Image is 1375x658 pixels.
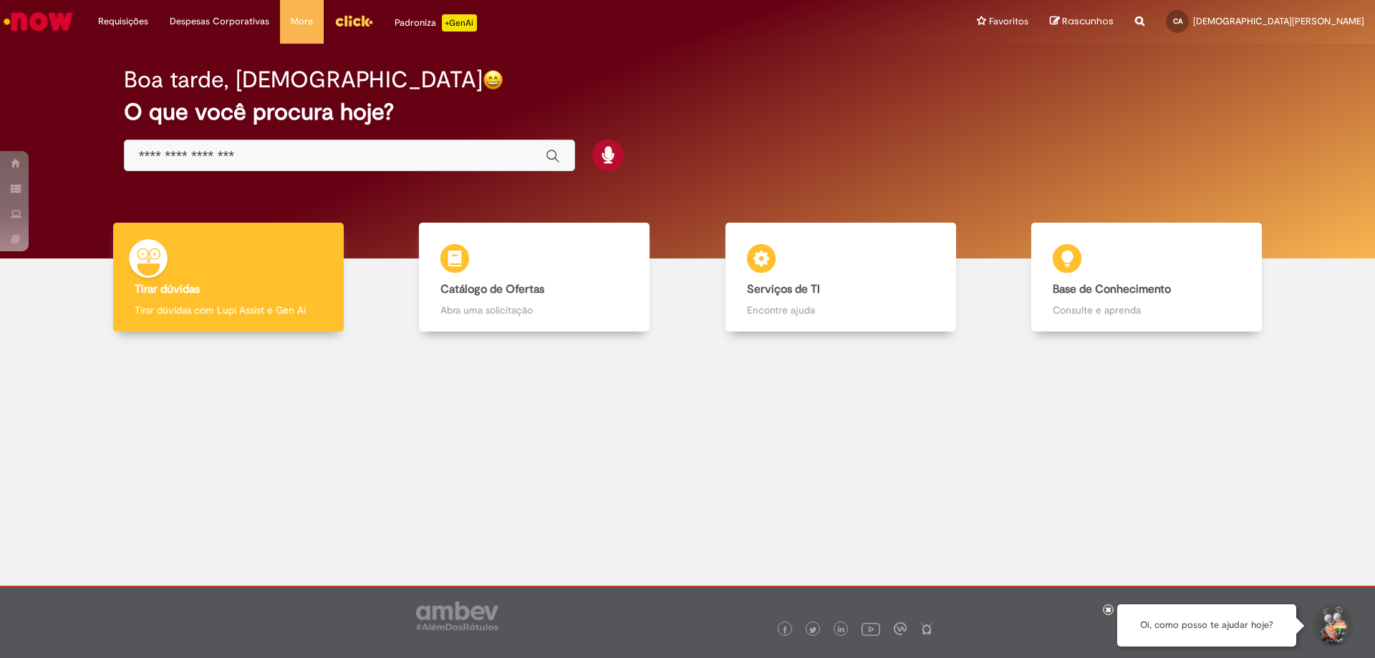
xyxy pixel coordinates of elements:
img: logo_footer_workplace.png [894,622,907,635]
button: Iniciar Conversa de Suporte [1311,604,1354,647]
img: logo_footer_linkedin.png [838,626,845,634]
img: logo_footer_naosei.png [920,622,933,635]
span: [DEMOGRAPHIC_DATA][PERSON_NAME] [1193,15,1364,27]
img: logo_footer_facebook.png [781,626,788,634]
span: Requisições [98,14,148,29]
p: +GenAi [442,14,477,32]
a: Rascunhos [1050,15,1114,29]
span: More [291,14,313,29]
span: Despesas Corporativas [170,14,269,29]
p: Consulte e aprenda [1053,303,1240,317]
a: Base de Conhecimento Consulte e aprenda [994,223,1301,332]
div: Padroniza [395,14,477,32]
b: Catálogo de Ofertas [440,282,544,296]
a: Tirar dúvidas Tirar dúvidas com Lupi Assist e Gen Ai [75,223,382,332]
span: Favoritos [989,14,1028,29]
h2: Boa tarde, [DEMOGRAPHIC_DATA] [124,67,483,92]
p: Abra uma solicitação [440,303,628,317]
span: Rascunhos [1062,14,1114,28]
p: Encontre ajuda [747,303,935,317]
p: Tirar dúvidas com Lupi Assist e Gen Ai [135,303,322,317]
img: happy-face.png [483,69,503,90]
div: Oi, como posso te ajudar hoje? [1117,604,1296,647]
span: CA [1173,16,1182,26]
img: logo_footer_ambev_rotulo_gray.png [416,601,498,630]
img: logo_footer_youtube.png [862,619,880,638]
a: Catálogo de Ofertas Abra uma solicitação [382,223,688,332]
img: logo_footer_twitter.png [809,626,816,634]
img: click_logo_yellow_360x200.png [334,10,373,32]
a: Serviços de TI Encontre ajuda [687,223,994,332]
b: Serviços de TI [747,282,820,296]
h2: O que você procura hoje? [124,100,1252,125]
b: Base de Conhecimento [1053,282,1171,296]
img: ServiceNow [1,7,75,36]
b: Tirar dúvidas [135,282,200,296]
